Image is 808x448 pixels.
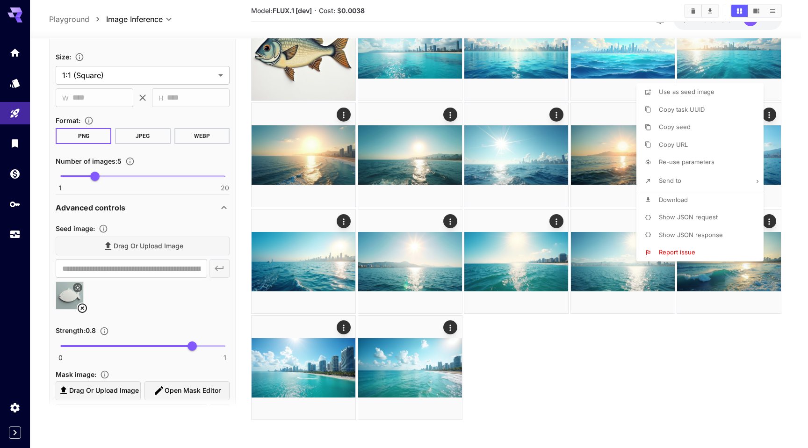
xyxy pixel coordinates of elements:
span: Copy URL [659,141,688,148]
span: Show JSON response [659,231,723,238]
span: Report issue [659,248,695,256]
span: Download [659,196,688,203]
span: Re-use parameters [659,158,714,166]
span: Use as seed image [659,88,714,95]
span: Copy task UUID [659,106,705,113]
span: Show JSON request [659,213,718,221]
span: Send to [659,177,681,184]
span: Copy seed [659,123,691,130]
